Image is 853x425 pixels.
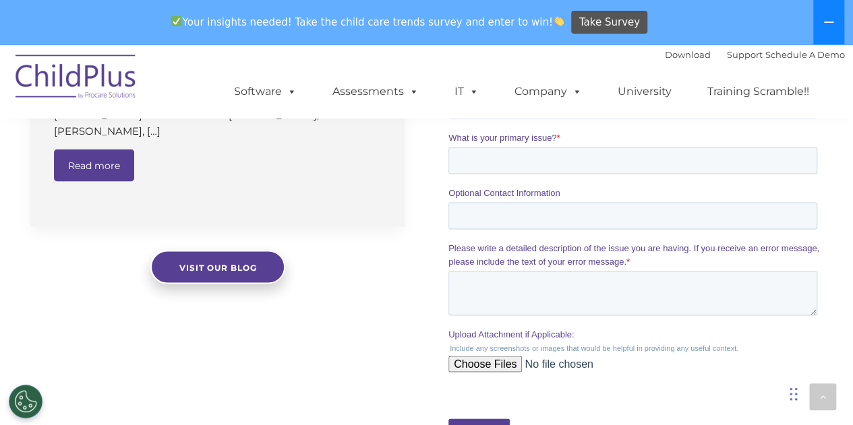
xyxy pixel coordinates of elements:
span: Your insights needed! Take the child care trends survey and enter to win! [166,9,570,35]
span: Take Survey [579,11,640,34]
a: University [604,78,685,105]
a: Software [220,78,310,105]
div: Drag [790,374,798,414]
a: Assessments [319,78,432,105]
a: Download [665,49,711,60]
a: Schedule A Demo [765,49,845,60]
a: Take Survey [571,11,647,34]
img: 👏 [554,16,564,26]
iframe: Chat Widget [633,280,853,425]
a: IT [441,78,492,105]
a: Company [501,78,595,105]
a: Visit our blog [150,250,285,284]
a: Support [727,49,763,60]
a: Read more [54,149,134,181]
img: ChildPlus by Procare Solutions [9,45,144,112]
font: | [665,49,845,60]
button: Cookies Settings [9,385,42,418]
a: Training Scramble!! [694,78,823,105]
img: ✅ [171,16,181,26]
span: Visit our blog [179,262,256,272]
